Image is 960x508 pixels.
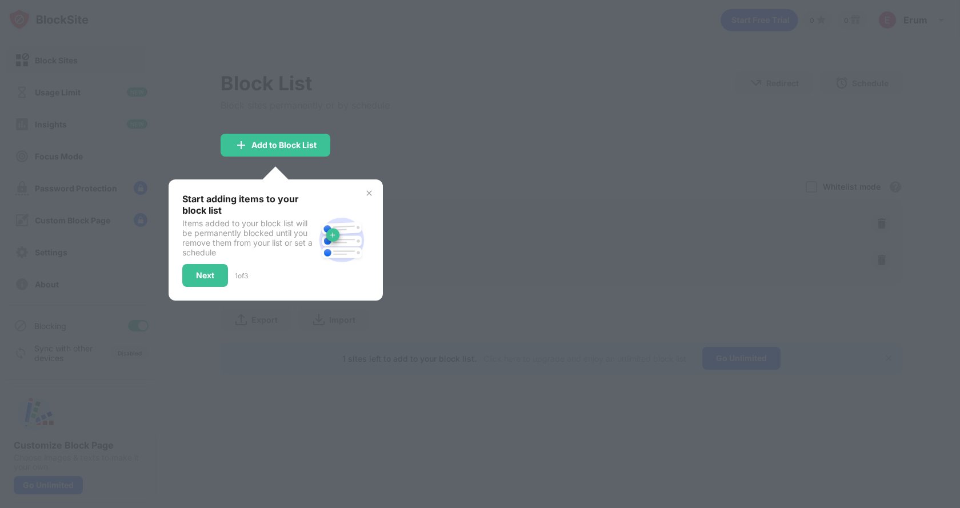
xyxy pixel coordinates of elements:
div: Add to Block List [251,141,317,150]
img: x-button.svg [365,189,374,198]
div: Next [196,271,214,280]
div: 1 of 3 [235,271,248,280]
div: Start adding items to your block list [182,193,314,216]
div: Items added to your block list will be permanently blocked until you remove them from your list o... [182,218,314,257]
img: block-site.svg [314,213,369,267]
